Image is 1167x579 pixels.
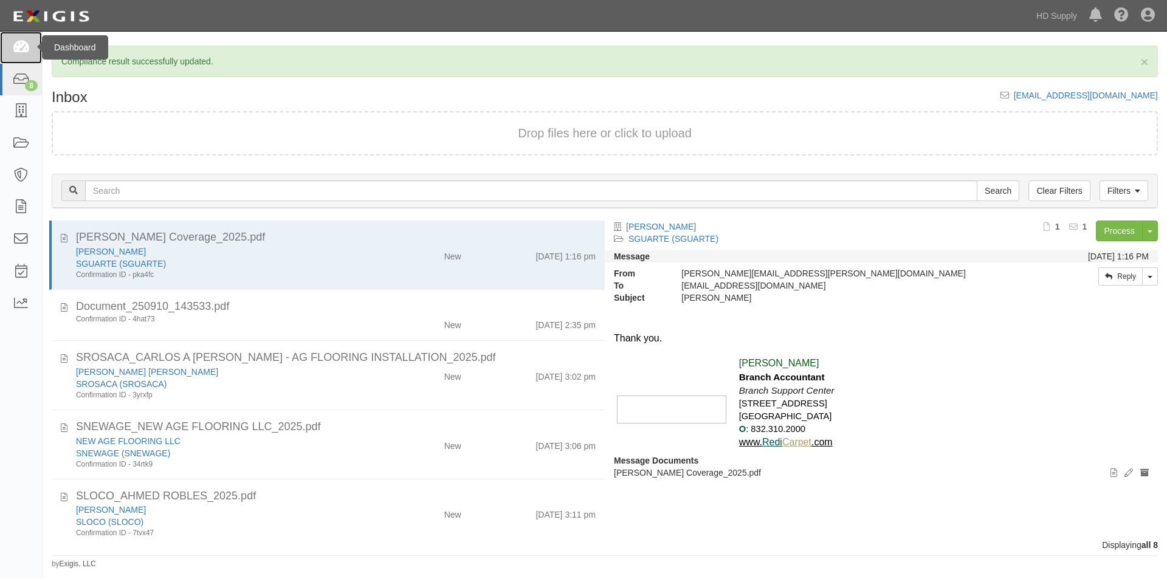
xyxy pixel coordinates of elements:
[739,424,746,434] b: O
[1141,55,1148,68] button: Close
[52,89,88,105] h1: Inbox
[76,505,146,515] a: [PERSON_NAME]
[1100,180,1148,201] a: Filters
[9,5,93,27] img: logo-5460c22ac91f19d4615b14bd174203de0afe785f0fc80cf4dbbc73dc1793850b.png
[1055,222,1060,231] b: 1
[1140,469,1149,478] i: Archive document
[762,437,782,447] a: Redi
[782,437,811,447] a: Carpet
[1014,91,1158,100] a: [EMAIL_ADDRESS][DOMAIN_NAME]
[672,279,1010,292] div: agreement-jjv9je@hdsupply.complianz.com
[60,560,96,568] a: Exigis, LLC
[739,437,762,447] a: www.
[518,125,692,142] button: Drop files here or click to upload
[76,435,371,447] div: NEW AGE FLOORING LLC
[739,358,819,368] span: [PERSON_NAME]
[739,385,835,396] i: Branch Support Center
[76,447,371,459] div: SNEWAGE (SNEWAGE)
[614,332,1149,346] div: Thank you.
[614,252,650,261] strong: Message
[535,435,596,452] div: [DATE] 3:06 pm
[444,435,461,452] div: New
[739,372,825,382] b: Branch Accountant
[76,379,167,389] a: SROSACA (SROSACA)
[1124,469,1133,478] i: Edit document
[672,267,1010,279] div: [PERSON_NAME][EMAIL_ADDRESS][PERSON_NAME][DOMAIN_NAME]
[25,80,38,91] div: 8
[76,258,371,270] div: SGUARTE (SGUARTE)
[52,559,96,569] small: by
[444,504,461,521] div: New
[76,259,166,269] a: SGUARTE (SGUARTE)
[614,456,698,465] strong: Message Documents
[1141,540,1158,550] b: all 8
[76,230,596,245] div: Artemio Guerrero_WC Coverage_2025.pdf
[1110,469,1117,478] i: View
[444,245,461,262] div: New
[76,504,371,516] div: AHMED ROBLES
[605,279,672,292] strong: To
[746,424,805,434] span: : 832.310.2000
[535,314,596,331] div: [DATE] 2:35 pm
[76,367,218,377] a: [PERSON_NAME] [PERSON_NAME]
[628,234,718,244] a: SGUARTE (SGUARTE)
[444,314,461,331] div: New
[1096,221,1143,241] a: Process
[76,516,371,528] div: SLOCO (SLOCO)
[605,292,672,304] strong: Subject
[76,378,371,390] div: SROSACA (SROSACA)
[76,314,371,324] div: Confirmation ID - 4hat73
[76,390,371,400] div: Confirmation ID - 3yrxfp
[76,517,143,527] a: SLOCO (SLOCO)
[76,448,170,458] a: SNEWAGE (SNEWAGE)
[739,399,827,408] span: [STREET_ADDRESS]
[76,270,371,280] div: Confirmation ID - pka4fc
[76,459,371,470] div: Confirmation ID - 34rtk9
[444,366,461,383] div: New
[76,350,596,366] div: SROSACA_CARLOS A ARGUETA ROSALES - AG FLOORING INSTALLATION_2025.pdf
[811,437,833,447] a: .com
[977,180,1019,201] input: Search
[43,539,1167,551] div: Displaying
[1083,222,1087,231] b: 1
[1088,250,1149,262] div: [DATE] 1:16 PM
[1114,9,1129,23] i: Help Center - Complianz
[1028,180,1090,201] a: Clear Filters
[76,436,181,446] a: NEW AGE FLOORING LLC
[739,411,832,421] span: [GEOGRAPHIC_DATA]
[76,366,371,378] div: CARLOS A ARGUETA ROSALES
[535,504,596,521] div: [DATE] 3:11 pm
[76,528,371,538] div: Confirmation ID - 7tvx47
[535,366,596,383] div: [DATE] 3:02 pm
[614,467,1149,479] p: [PERSON_NAME] Coverage_2025.pdf
[61,55,1148,67] p: Compliance result successfully updated.
[85,180,977,201] input: Search
[42,35,108,60] div: Dashboard
[1141,55,1148,69] span: ×
[76,488,596,504] div: SLOCO_AHMED ROBLES_2025.pdf
[626,222,696,231] a: [PERSON_NAME]
[76,245,371,258] div: ARTEMIO GUERRERO
[1030,4,1083,28] a: HD Supply
[76,419,596,435] div: SNEWAGE_NEW AGE FLOORING LLC_2025.pdf
[605,267,672,279] strong: From
[672,292,1010,304] div: ARTEMIO GUERRERO
[76,299,596,315] div: Document_250910_143533.pdf
[535,245,596,262] div: [DATE] 1:16 pm
[1098,267,1143,286] a: Reply
[76,247,146,256] a: [PERSON_NAME]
